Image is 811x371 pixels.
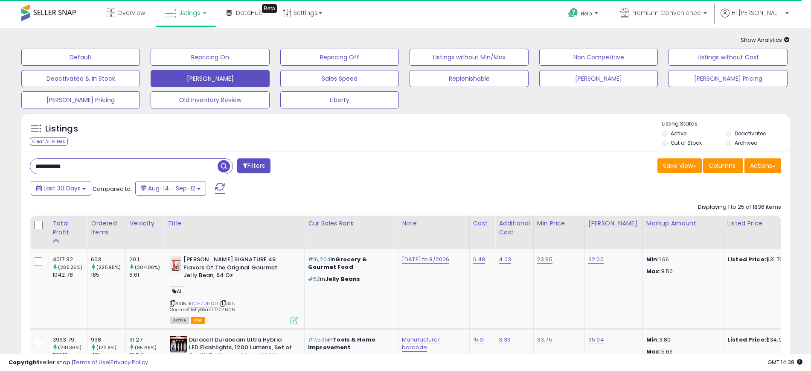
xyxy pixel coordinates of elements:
button: Non Competitive [539,49,658,66]
i: Get Help [568,8,578,18]
div: Markup Amount [646,219,720,228]
div: 421 [91,351,125,359]
div: 185 [91,271,125,279]
strong: Min: [646,336,659,344]
a: B00HZU1EDU [187,300,218,307]
h5: Listings [45,123,78,135]
small: (241.36%) [58,344,81,351]
p: in [308,275,392,283]
div: Additional Cost [499,219,530,237]
span: Help [581,10,592,17]
button: Repricing On [151,49,269,66]
button: Deactivated & In Stock [21,70,140,87]
div: 938 [91,336,125,344]
button: Listings without Cost [669,49,787,66]
a: 4.03 [499,255,511,264]
a: 35.94 [588,336,604,344]
p: Listing States: [662,120,790,128]
a: 33.75 [537,336,552,344]
p: 5.66 [646,348,717,356]
div: Min Price [537,219,581,228]
div: Clear All Filters [30,137,68,146]
a: Manufacturer barcode [402,336,440,352]
div: seller snap | | [9,359,148,367]
div: Total Profit [52,219,84,237]
div: Cur Sales Rank [308,219,395,228]
div: 31.27 [129,336,164,344]
button: [PERSON_NAME] Pricing [669,70,787,87]
p: 8.50 [646,268,717,275]
p: in [308,336,392,351]
span: DataHub [236,9,263,17]
button: Last 30 Days [31,181,91,196]
div: 4017.32 [52,256,87,263]
div: $31.70 [727,256,798,263]
b: Listed Price: [727,255,766,263]
span: #52 [308,275,320,283]
a: Terms of Use [73,358,109,366]
div: 6.61 [129,271,164,279]
span: #16,204 [308,255,331,263]
button: Aug-14 - Sep-12 [135,181,206,196]
span: Grocery & Gourmet Food [308,255,367,271]
strong: Max: [646,267,661,275]
span: Tools & Home Improvement [308,336,375,351]
div: Note [402,219,466,228]
img: 41FKjs7TXQL._SL40_.jpg [170,256,181,273]
span: Columns [709,161,735,170]
span: All listings currently available for purchase on Amazon [170,317,189,324]
div: 16.84 [129,351,164,359]
span: 2025-10-13 14:38 GMT [767,358,802,366]
small: (225.95%) [96,264,121,271]
a: 23.95 [537,255,552,264]
button: Save View [657,158,702,173]
span: #7,595 [308,336,328,344]
div: 20.1 [129,256,164,263]
button: Replenishable [410,70,528,87]
div: Listed Price [727,219,801,228]
button: Default [21,49,140,66]
div: 1161.16 [52,351,87,359]
a: 32.00 [588,255,604,264]
a: Help [561,1,607,28]
button: Old Inventory Review [151,91,269,108]
button: Listings without Min/Max [410,49,528,66]
div: Ordered Items [91,219,122,237]
p: 1.66 [646,256,717,263]
b: Listed Price: [727,336,766,344]
button: Repricing Off [280,49,399,66]
div: Displaying 1 to 25 of 1836 items [698,203,781,211]
div: 603 [91,256,125,263]
span: Jelly Beans [325,275,360,283]
label: Out of Stock [671,139,702,146]
button: Columns [703,158,743,173]
button: Filters [237,158,270,173]
small: (122.8%) [96,344,116,351]
button: Actions [744,158,781,173]
div: Cost [473,219,492,228]
span: Listings [178,9,201,17]
b: [PERSON_NAME] SIGNATURE 49 Flavors Of The Original Gourmet Jelly Bean, 64 Oz [183,256,287,282]
span: Show Analytics [741,36,790,44]
label: Archived [735,139,758,146]
button: [PERSON_NAME] [539,70,658,87]
span: | SKU: GourmetJellyBeans1707606 [170,300,236,313]
button: Sales Speed [280,70,399,87]
span: Compared to: [93,185,132,193]
div: Velocity [129,219,160,228]
div: 3963.79 [52,336,87,344]
small: (285.25%) [58,264,82,271]
span: Last 30 Days [44,184,81,193]
div: [PERSON_NAME] [588,219,639,228]
div: Title [168,219,301,228]
img: 61jH6zAHUsL._SL40_.jpg [170,336,187,353]
a: Hi [PERSON_NAME] [721,9,789,28]
button: [PERSON_NAME] [151,70,269,87]
div: Tooltip anchor [262,4,277,13]
strong: Max: [646,348,661,356]
a: 3.36 [499,336,511,344]
a: [DATE] to 8/2026 [402,255,449,264]
a: 15.01 [473,336,485,344]
span: Premium Convenience [631,9,701,17]
span: FBA [191,317,205,324]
